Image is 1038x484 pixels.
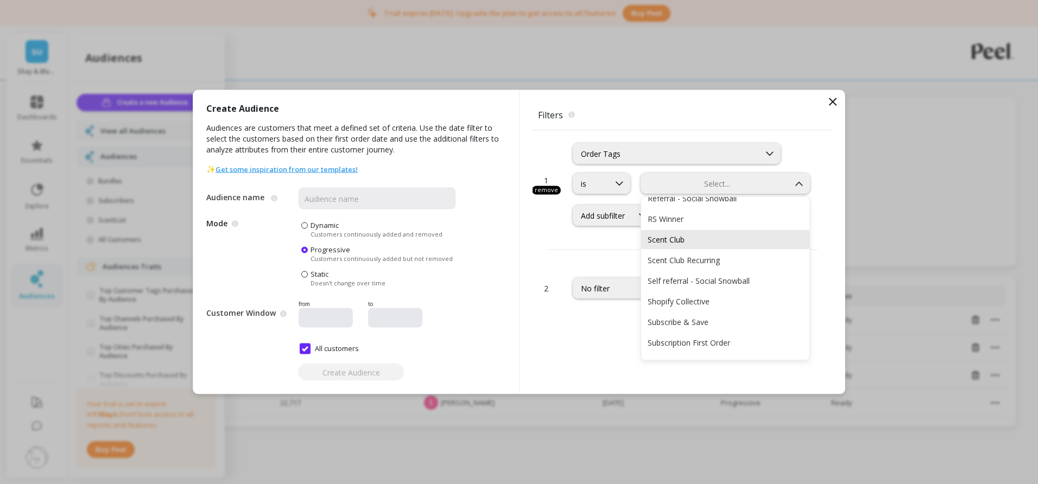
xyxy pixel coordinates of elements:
[648,214,803,224] div: RS Winner
[299,188,455,209] input: Audience name
[544,283,548,294] span: 2
[206,220,299,287] span: Mode
[648,358,803,368] div: Swap credit
[532,186,561,195] div: remove
[581,211,625,221] div: Add subfilter
[648,317,803,327] div: Subscribe & Save
[368,300,430,308] p: to
[648,337,803,348] div: Subscription First Order
[533,103,832,127] span: Filters
[581,283,752,294] div: No filter
[311,245,350,254] span: Progressive
[311,279,385,287] span: Doesn't change over time
[544,175,548,186] span: 1
[311,254,453,263] span: Customers continuously added but not removed
[581,179,602,189] div: is
[648,234,803,245] div: Scent Club
[648,296,803,307] div: Shopify Collective
[206,192,267,203] label: Audience name
[311,220,339,230] span: Dynamic
[648,276,803,286] div: Self referral - Social Snowball
[206,164,358,175] span: ✨
[648,255,803,265] div: Scent Club Recurring
[581,149,752,159] div: Order Tags
[206,103,279,123] span: Create Audience
[311,230,442,238] span: Customers continuously added and removed
[300,343,359,354] span: All customers
[206,123,506,164] span: Audiences are customers that meet a defined set of criteria. Use the date filter to select the cu...
[311,269,328,279] span: Static
[648,193,803,203] div: Referral - Social Snowball
[206,307,276,318] label: Customer Window
[299,300,364,308] p: from
[216,164,358,174] a: Get some inspiration from our templates!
